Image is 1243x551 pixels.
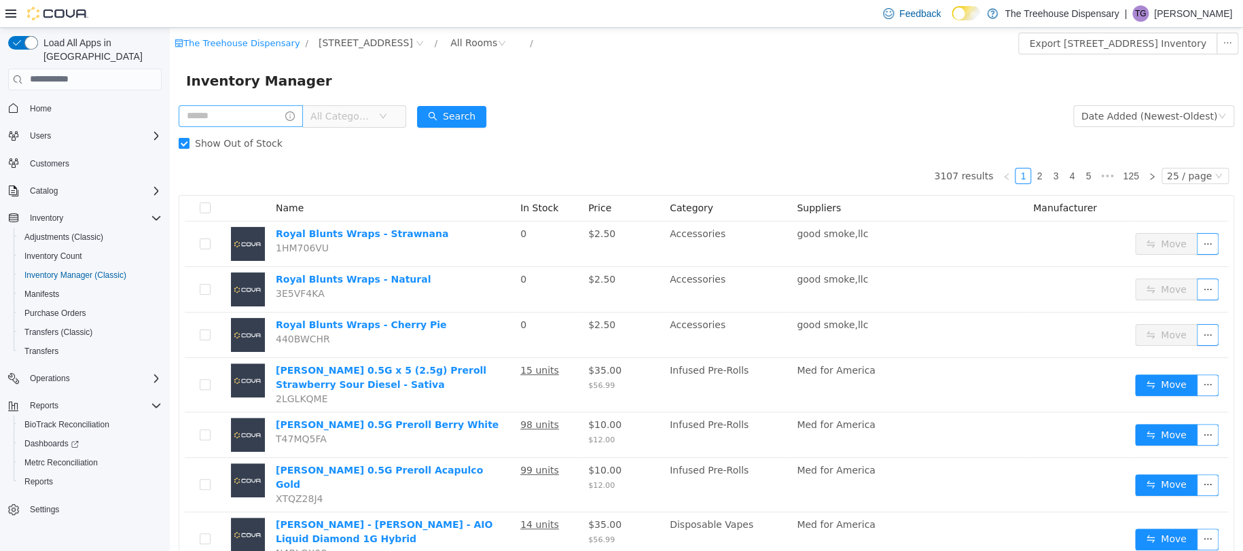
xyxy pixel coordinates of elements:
a: Reports [19,474,58,490]
td: Accessories [494,239,621,285]
li: Previous Page [829,140,845,156]
span: $10.00 [418,437,452,448]
span: Manifests [19,286,162,302]
i: icon: down [1048,84,1056,94]
span: Settings [24,501,162,518]
span: good smoke,llc [627,200,698,211]
button: Transfers (Classic) [14,323,167,342]
u: 98 units [350,391,389,402]
span: $2.50 [418,291,446,302]
a: Adjustments (Classic) [19,229,109,245]
span: Load All Apps in [GEOGRAPHIC_DATA] [38,36,162,63]
button: BioTrack Reconciliation [14,415,167,434]
span: $10.00 [418,391,452,402]
button: Operations [3,369,167,388]
li: 1 [845,140,861,156]
div: 25 / page [997,141,1042,156]
span: T47MQ5FA [106,406,157,416]
img: Cova [27,7,88,20]
span: Reports [19,474,162,490]
a: icon: shopThe Treehouse Dispensary [5,10,130,20]
a: Dashboards [19,436,84,452]
a: Purchase Orders [19,305,92,321]
button: Export [STREET_ADDRESS] Inventory [848,5,1047,26]
span: 0 [350,246,357,257]
button: icon: swapMove [965,501,1028,522]
span: Suppliers [627,175,671,185]
button: icon: ellipsis [1027,501,1049,522]
td: Infused Pre-Rolls [494,430,621,484]
span: / [360,10,363,20]
span: Med for America [627,491,705,502]
button: icon: swapMove [965,205,1028,227]
span: Med for America [627,337,705,348]
a: Settings [24,501,65,518]
span: Inventory Manager (Classic) [19,267,162,283]
button: icon: ellipsis [1027,446,1049,468]
span: $12.00 [418,453,445,462]
span: 440BWCHR [106,306,160,317]
span: Metrc Reconciliation [19,455,162,471]
a: 4 [895,141,909,156]
span: All Categories [141,82,202,95]
button: icon: swapMove [965,251,1028,272]
span: Purchase Orders [24,308,86,319]
span: $56.99 [418,508,445,516]
p: The Treehouse Dispensary [1005,5,1119,22]
a: 2 [862,141,877,156]
button: icon: swapMove [965,296,1028,318]
a: [PERSON_NAME] - [PERSON_NAME] - AIO Liquid Diamond 1G Hybrid [106,491,323,516]
u: 99 units [350,437,389,448]
td: Infused Pre-Rolls [494,385,621,430]
span: Dashboards [24,438,79,449]
button: icon: ellipsis [1027,346,1049,368]
span: Transfers [19,343,162,359]
span: Reports [24,476,53,487]
span: Metrc Reconciliation [24,457,98,468]
button: icon: swapMove [965,346,1028,368]
a: 5 [911,141,926,156]
button: Inventory [24,210,69,226]
span: BioTrack Reconciliation [19,416,162,433]
span: 1HM706VU [106,215,159,226]
span: Med for America [627,437,705,448]
li: Next 5 Pages [926,140,948,156]
span: Show Out of Stock [20,110,118,121]
span: Home [24,100,162,117]
img: Royal Blunts Wraps - Cherry Pie placeholder [61,290,95,324]
a: Royal Blunts Wraps - Natural [106,246,261,257]
span: Inventory Count [19,248,162,264]
button: Inventory Manager (Classic) [14,266,167,285]
span: good smoke,llc [627,246,698,257]
span: Catalog [30,185,58,196]
span: 0 [350,291,357,302]
span: Med for America [627,391,705,402]
div: Teresa Garcia [1132,5,1149,22]
span: $35.00 [418,337,452,348]
td: Infused Pre-Rolls [494,330,621,385]
a: Customers [24,156,75,172]
span: Reports [30,400,58,411]
a: Royal Blunts Wraps - Strawnana [106,200,278,211]
button: Reports [3,396,167,415]
button: icon: ellipsis [1027,205,1049,227]
button: Reports [14,472,167,491]
span: Inventory Manager (Classic) [24,270,126,281]
button: icon: ellipsis [1027,396,1049,418]
button: icon: swapMove [965,446,1028,468]
i: icon: shop [5,11,14,20]
span: Inventory Manager [16,42,170,64]
button: Manifests [14,285,167,304]
span: Customers [24,155,162,172]
span: Customers [30,158,69,169]
span: Manufacturer [863,175,927,185]
span: / [265,10,268,20]
span: Inventory [30,213,63,224]
button: Reports [24,397,64,414]
button: Adjustments (Classic) [14,228,167,247]
span: $35.00 [418,491,452,502]
span: Operations [30,373,70,384]
span: Transfers [24,346,58,357]
span: Settings [30,504,59,515]
button: Users [3,126,167,145]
